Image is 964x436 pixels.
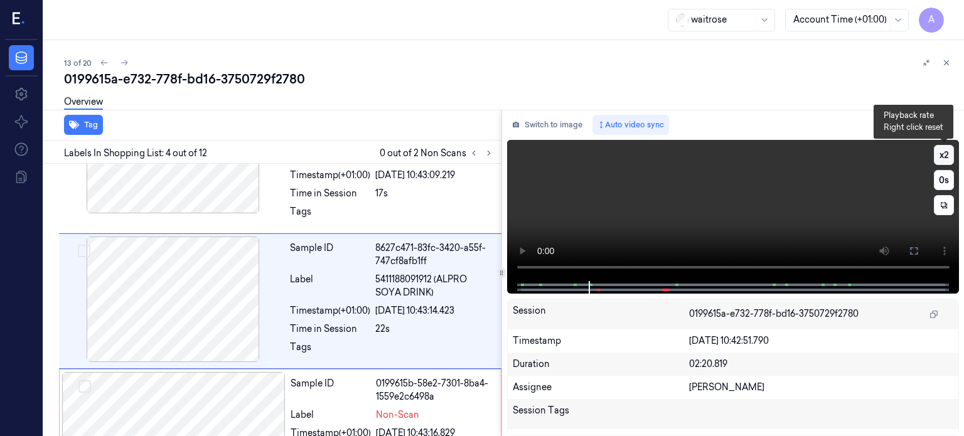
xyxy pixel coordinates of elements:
[290,304,370,317] div: Timestamp (+01:00)
[290,341,370,361] div: Tags
[290,322,370,336] div: Time in Session
[934,145,954,165] button: x2
[689,358,954,371] div: 02:20.819
[64,58,92,68] span: 13 of 20
[375,187,494,200] div: 17s
[507,115,587,135] button: Switch to image
[78,245,90,257] button: Select row
[919,8,944,33] button: A
[64,147,207,160] span: Labels In Shopping List: 4 out of 12
[290,242,370,268] div: Sample ID
[689,334,954,348] div: [DATE] 10:42:51.790
[290,169,370,182] div: Timestamp (+01:00)
[513,334,689,348] div: Timestamp
[513,404,689,424] div: Session Tags
[689,381,954,394] div: [PERSON_NAME]
[375,304,494,317] div: [DATE] 10:43:14.423
[376,408,419,422] span: Non-Scan
[290,273,370,299] div: Label
[64,95,103,110] a: Overview
[375,273,494,299] span: 5411188091912 (ALPRO SOYA DRINK)
[290,205,370,225] div: Tags
[513,304,689,324] div: Session
[291,408,371,422] div: Label
[689,307,859,321] span: 0199615a-e732-778f-bd16-3750729f2780
[290,187,370,200] div: Time in Session
[376,377,493,403] div: 0199615b-58e2-7301-8ba4-1559e2c6498a
[78,380,91,393] button: Select row
[513,381,689,394] div: Assignee
[592,115,669,135] button: Auto video sync
[291,377,371,403] div: Sample ID
[375,322,494,336] div: 22s
[513,358,689,371] div: Duration
[64,115,103,135] button: Tag
[375,169,494,182] div: [DATE] 10:43:09.219
[64,70,954,88] div: 0199615a-e732-778f-bd16-3750729f2780
[934,170,954,190] button: 0s
[380,146,496,161] span: 0 out of 2 Non Scans
[375,242,494,268] div: 8627c471-83fc-3420-a55f-747cf8afb1ff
